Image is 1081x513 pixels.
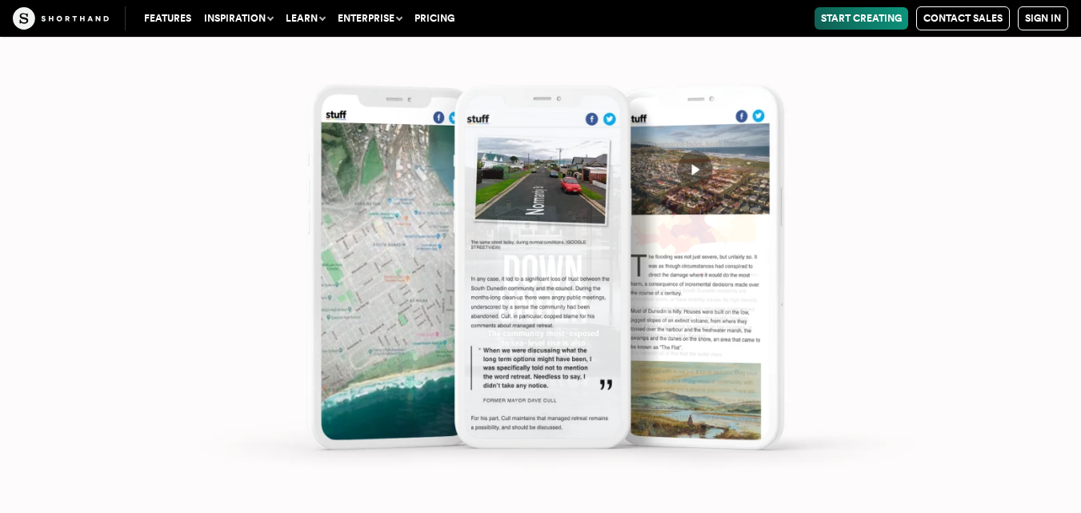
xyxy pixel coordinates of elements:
a: Pricing [408,7,461,30]
a: Start Creating [815,7,908,30]
button: Enterprise [331,7,408,30]
a: Features [138,7,198,30]
a: Sign in [1018,6,1068,30]
button: Learn [279,7,331,30]
a: Contact Sales [916,6,1010,30]
img: The Craft [13,7,109,30]
button: Inspiration [198,7,279,30]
